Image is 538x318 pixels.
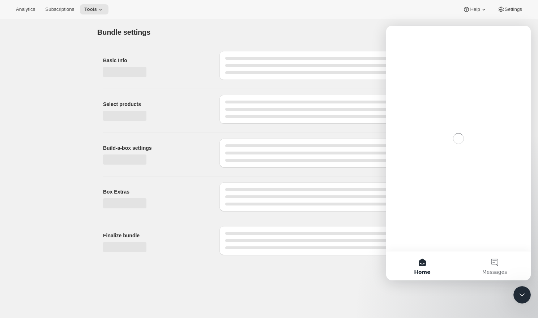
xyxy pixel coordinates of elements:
[80,4,108,14] button: Tools
[97,28,150,37] h1: Bundle settings
[12,4,39,14] button: Analytics
[16,7,35,12] span: Analytics
[84,7,97,12] span: Tools
[493,4,526,14] button: Settings
[89,19,449,261] div: Page loading
[513,286,531,304] iframe: Intercom live chat
[41,4,78,14] button: Subscriptions
[103,232,208,239] h2: Finalize bundle
[103,188,208,195] h2: Box Extras
[103,57,208,64] h2: Basic Info
[386,26,531,280] iframe: Intercom live chat
[103,144,208,152] h2: Build-a-box settings
[505,7,522,12] span: Settings
[458,4,491,14] button: Help
[103,101,208,108] h2: Select products
[470,7,480,12] span: Help
[45,7,74,12] span: Subscriptions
